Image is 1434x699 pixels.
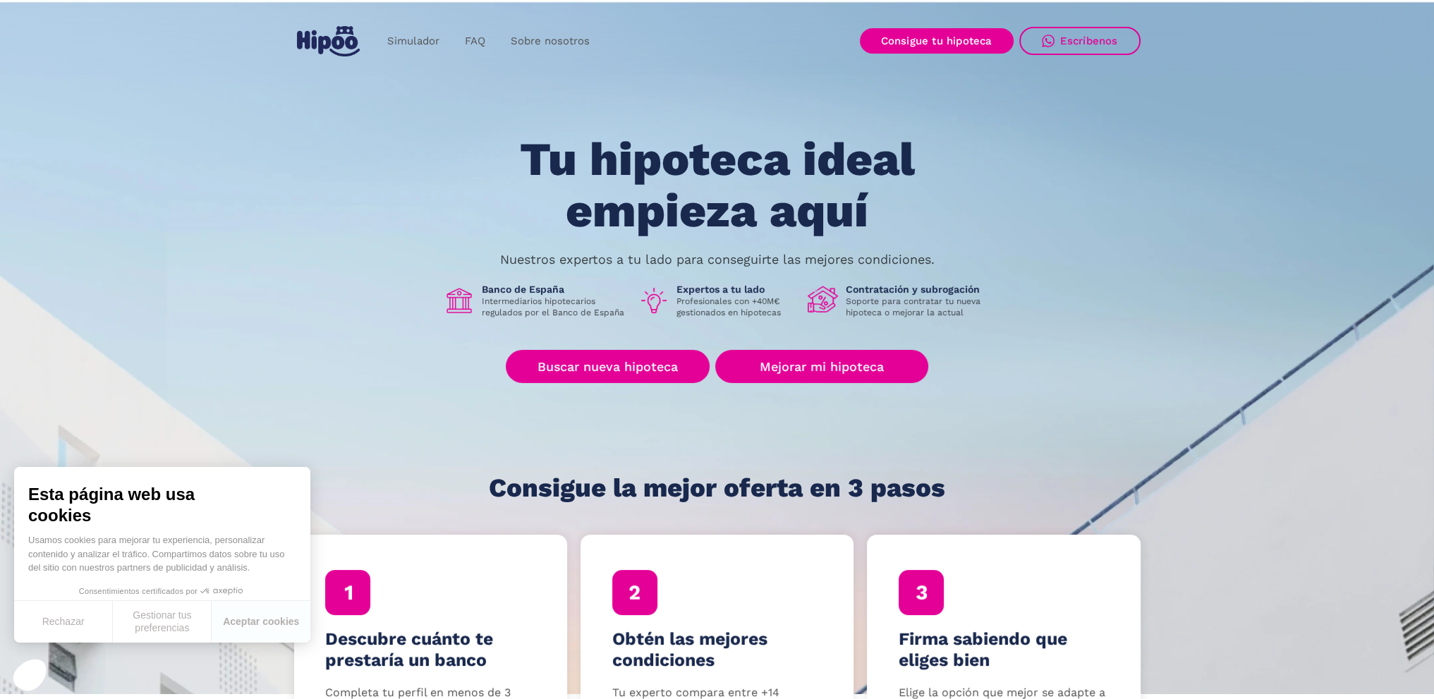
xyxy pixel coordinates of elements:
p: Profesionales con +40M€ gestionados en hipotecas [676,296,796,318]
h4: Obtén las mejores condiciones [612,628,822,671]
a: Buscar nueva hipoteca [506,350,710,383]
h1: Tu hipoteca ideal empieza aquí [449,134,984,236]
a: Simulador [375,28,452,55]
p: Soporte para contratar tu nueva hipoteca o mejorar la actual [846,296,991,318]
p: Nuestros expertos a tu lado para conseguirte las mejores condiciones. [500,254,935,265]
a: Mejorar mi hipoteca [715,350,928,383]
h4: Descubre cuánto te prestaría un banco [325,628,535,671]
a: Consigue tu hipoteca [860,28,1014,54]
h1: Expertos a tu lado [676,283,796,296]
p: Intermediarios hipotecarios regulados por el Banco de España [482,296,627,318]
div: Escríbenos [1060,35,1118,47]
h4: Firma sabiendo que eliges bien [899,628,1109,671]
a: home [294,20,363,62]
h1: Contratación y subrogación [846,283,991,296]
h1: Banco de España [482,283,627,296]
a: Sobre nosotros [498,28,602,55]
a: Escríbenos [1019,27,1141,55]
h1: Consigue la mejor oferta en 3 pasos [489,474,945,502]
a: FAQ [452,28,498,55]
